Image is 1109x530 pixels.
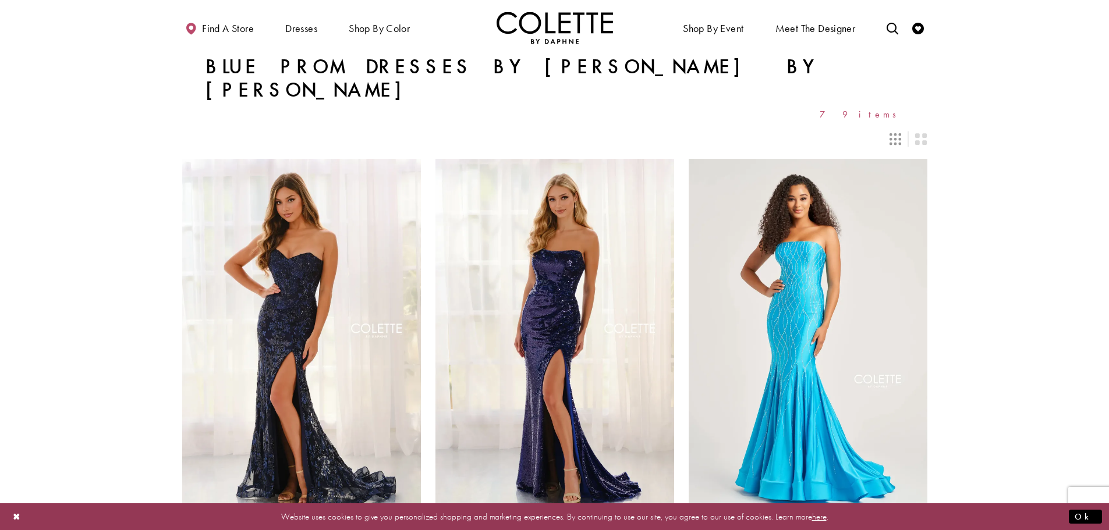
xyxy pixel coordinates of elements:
[205,55,904,102] h1: Blue Prom Dresses by [PERSON_NAME] by [PERSON_NAME]
[884,12,901,44] a: Toggle search
[175,126,934,152] div: Layout Controls
[349,23,410,34] span: Shop by color
[915,133,927,145] span: Switch layout to 2 columns
[285,23,317,34] span: Dresses
[182,159,421,506] a: Visit Colette by Daphne Style No. CL8440 Page
[1069,509,1102,524] button: Submit Dialog
[7,506,27,527] button: Close Dialog
[680,12,746,44] span: Shop By Event
[497,12,613,44] img: Colette by Daphne
[773,12,859,44] a: Meet the designer
[497,12,613,44] a: Visit Home Page
[820,109,904,119] span: 79 items
[182,12,257,44] a: Find a store
[812,510,827,522] a: here
[890,133,901,145] span: Switch layout to 3 columns
[282,12,320,44] span: Dresses
[84,508,1025,524] p: Website uses cookies to give you personalized shopping and marketing experiences. By continuing t...
[346,12,413,44] span: Shop by color
[689,159,927,506] a: Visit Colette by Daphne Style No. CL5106 Page
[202,23,254,34] span: Find a store
[909,12,927,44] a: Check Wishlist
[435,159,674,506] a: Visit Colette by Daphne Style No. CL8300 Page
[775,23,856,34] span: Meet the designer
[683,23,743,34] span: Shop By Event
